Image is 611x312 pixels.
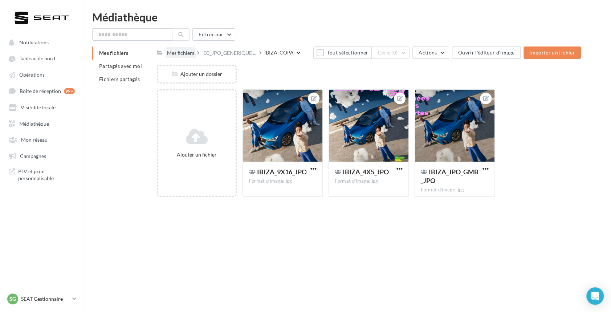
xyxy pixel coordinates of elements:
a: PLV et print personnalisable [4,165,79,185]
a: SG SEAT Gestionnaire [6,292,78,306]
span: Partagés avec moi [99,63,142,69]
button: Actions [412,46,449,59]
span: Tableau de bord [20,56,55,62]
span: Mes fichiers [99,50,128,56]
button: Tout sélectionner [313,46,371,59]
div: Format d'image: jpg [335,178,403,185]
span: IBIZA_4X5_JPO [343,168,389,176]
div: Format d'image: jpg [421,187,489,193]
span: SG [9,295,16,303]
div: Ajouter un dossier [158,70,236,78]
p: SEAT Gestionnaire [21,295,69,303]
span: Actions [419,49,437,56]
a: Opérations [4,68,79,81]
a: Tableau de bord [4,52,79,65]
span: Visibilité locale [21,104,56,110]
span: IBIZA_9X16_JPO [257,168,306,176]
span: Fichiers partagés [99,76,140,82]
a: Campagnes [4,149,79,162]
span: Opérations [19,72,45,78]
div: Format d'image: jpg [249,178,317,185]
span: Boîte de réception [20,88,61,94]
div: Médiathèque [92,12,602,23]
span: Médiathèque [19,120,49,126]
div: Ajouter un fichier [161,151,233,158]
div: IBIZA_COPA [264,49,294,56]
button: Notifications [4,36,76,49]
a: Boîte de réception 99+ [4,84,79,97]
a: Visibilité locale [4,100,79,113]
span: Notifications [19,39,49,45]
div: 99+ [64,88,75,94]
button: Filtrer par [192,28,235,41]
button: Gérer(0) [371,46,410,59]
span: 00_JPO_GENERIQUE ... [204,49,256,57]
span: Mon réseau [21,137,48,143]
a: Médiathèque [4,117,79,130]
span: Campagnes [20,153,46,159]
div: Open Intercom Messenger [586,287,604,305]
span: PLV et print personnalisable [18,168,75,182]
span: IBIZA_JPO_GMB_JPO [421,168,478,185]
div: Mes fichiers [167,49,194,57]
a: Mon réseau [4,133,79,146]
span: Importer un fichier [529,49,575,56]
button: Ouvrir l'éditeur d'image [452,46,521,59]
span: (0) [391,50,398,56]
button: Importer un fichier [524,46,581,59]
